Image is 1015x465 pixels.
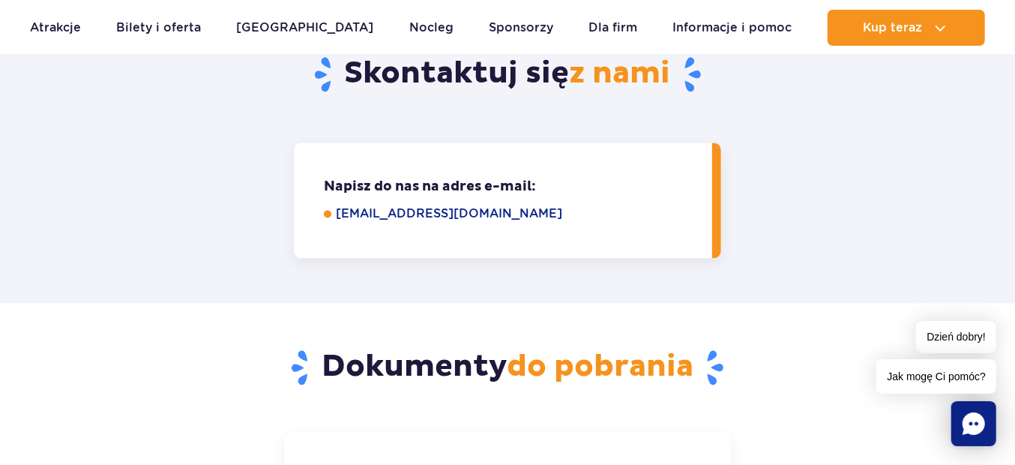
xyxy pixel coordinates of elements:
div: Chat [951,401,996,446]
span: z nami [570,55,671,92]
h2: Dokumenty [167,348,848,387]
h2: Skontaktuj się [69,55,947,94]
a: [GEOGRAPHIC_DATA] [237,10,374,46]
a: Bilety i oferta [116,10,201,46]
button: Kup teraz [828,10,985,46]
a: Sponsorzy [489,10,553,46]
a: [EMAIL_ADDRESS][DOMAIN_NAME] [336,205,691,223]
span: Dzień dobry! [916,321,996,353]
span: Kup teraz [863,21,922,34]
a: Nocleg [409,10,454,46]
span: Jak mogę Ci pomóc? [876,359,996,394]
a: Atrakcje [30,10,81,46]
a: Informacje i pomoc [673,10,792,46]
span: do pobrania [507,348,693,385]
span: Napisz do nas na adres e-mail: [324,178,691,196]
a: Dla firm [588,10,637,46]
